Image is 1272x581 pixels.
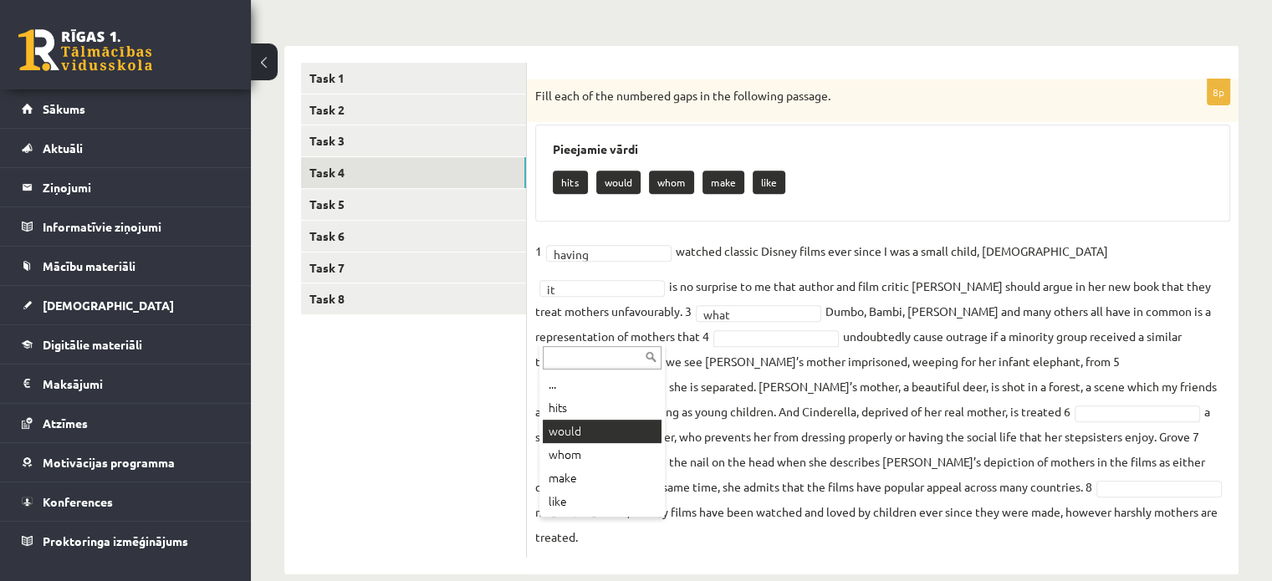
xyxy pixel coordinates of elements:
div: would [543,420,662,443]
div: whom [543,443,662,466]
div: make [543,466,662,490]
div: hits [543,396,662,420]
div: like [543,490,662,513]
div: ... [543,373,662,396]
